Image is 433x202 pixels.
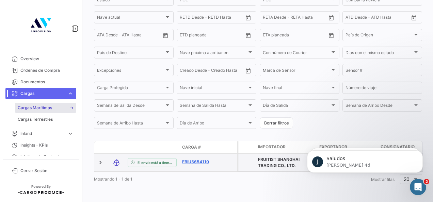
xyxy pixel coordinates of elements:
[180,69,207,74] input: Creado Desde
[97,86,164,91] span: Carga Protegida
[180,86,247,91] span: Nave inicial
[220,145,237,150] datatable-header-cell: Póliza
[180,104,247,109] span: Semana de Salida Hasta
[180,34,192,38] input: Desde
[20,154,74,160] span: Inteligencia Portuaria
[97,159,104,166] a: Expand/Collapse Row
[5,139,76,151] a: Insights - KPIs
[97,122,164,127] span: Semana de Arribo Hasta
[94,176,132,182] span: Mostrando 1 - 1 de 1
[20,142,74,148] span: Insights - KPIs
[263,16,275,21] input: Desde
[20,131,65,137] span: Inland
[243,66,253,76] button: Open calendar
[20,56,74,62] span: Overview
[180,122,247,127] span: Día de Arribo
[160,30,171,40] button: Open calendar
[260,117,293,129] button: Borrar filtros
[51,3,86,15] h1: Mensajes
[258,157,300,168] span: FRUITIST SHANGHAI TRADING CO., LTD.
[97,69,164,74] span: Excepciones
[24,56,64,63] div: [PERSON_NAME]
[346,51,413,56] span: Días con el mismo estado
[20,67,74,73] span: Órdenes de Compra
[8,24,21,37] div: Profile image for Juan
[67,90,74,97] span: expand_more
[5,65,76,76] a: Órdenes de Compra
[326,13,336,23] button: Open calendar
[197,34,227,38] input: Hasta
[346,16,367,21] input: ATD Desde
[409,13,419,23] button: Open calendar
[138,160,174,165] span: El envío está a tiempo.
[24,24,45,30] span: Saludos
[18,116,53,122] span: Cargas Terrestres
[28,156,40,161] span: Inicio
[280,16,310,21] input: Hasta
[68,139,136,167] button: Mensajes
[243,30,253,40] button: Open calendar
[238,141,255,153] datatable-header-cell: Carga Protegida
[372,16,402,21] input: ATD Hasta
[20,168,74,174] span: Cerrar Sesión
[20,79,74,85] span: Documentos
[108,145,125,150] datatable-header-cell: Modo de Transporte
[67,131,74,137] span: expand_more
[180,16,192,21] input: Desde
[97,51,164,56] span: País de Destino
[125,145,179,150] datatable-header-cell: Estado de Envio
[15,103,76,113] a: Cargas Marítimas
[263,69,330,74] span: Marca de Sensor
[179,141,220,153] datatable-header-cell: Carga #
[263,51,330,56] span: Con número de Courier
[258,144,286,150] span: Importador
[263,86,330,91] span: Nave final
[65,56,87,63] div: • Hace 4d
[24,31,64,38] div: [PERSON_NAME]
[180,51,247,56] span: Nave próxima a arribar en
[182,159,218,165] a: FBIU5654110
[346,34,413,38] span: País de Origen
[5,151,76,163] a: Inteligencia Portuaria
[263,34,275,38] input: Desde
[212,69,242,74] input: Creado Hasta
[197,16,227,21] input: Hasta
[20,90,65,97] span: Cargas
[255,141,317,153] datatable-header-cell: Importador
[243,13,253,23] button: Open calendar
[280,34,310,38] input: Hasta
[5,76,76,88] a: Documentos
[263,104,330,109] span: Día de Salida
[346,104,413,109] span: Semana de Arribo Desde
[18,105,52,111] span: Cargas Marítimas
[97,34,118,38] input: ATA Desde
[5,53,76,65] a: Overview
[297,136,433,184] iframe: Intercom notifications mensaje
[123,34,153,38] input: ATA Hasta
[97,16,164,21] span: Nave actual
[24,8,58,42] img: 4b7f8542-3a82-4138-a362-aafd166d3a59.jpg
[29,106,108,120] button: Envíanos un mensaje
[119,3,132,15] div: Cerrar
[90,156,115,161] span: Mensajes
[24,49,66,55] span: Muchas gracias
[410,179,426,195] iframe: Intercom live chat
[326,30,336,40] button: Open calendar
[97,104,164,109] span: Semana de Salida Desde
[8,49,21,63] div: Profile image for Juan
[182,144,201,150] span: Carga #
[424,179,429,184] span: 2
[15,114,76,124] a: Cargas Terrestres
[65,31,87,38] div: • Hace 4d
